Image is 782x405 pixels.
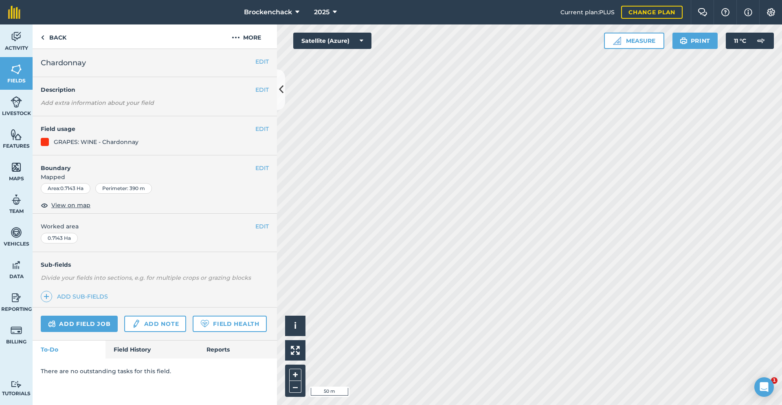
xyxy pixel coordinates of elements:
button: EDIT [255,164,269,173]
h4: Field usage [41,124,255,133]
button: EDIT [255,85,269,94]
img: A cog icon [766,8,776,16]
img: svg+xml;base64,PHN2ZyB4bWxucz0iaHR0cDovL3d3dy53My5vcmcvMjAwMC9zdmciIHdpZHRoPSI5IiBoZWlnaHQ9IjI0Ii... [41,33,44,42]
span: Current plan : PLUS [560,8,615,17]
button: + [289,369,301,381]
div: Area : 0.7143 Ha [41,183,90,194]
img: svg+xml;base64,PHN2ZyB4bWxucz0iaHR0cDovL3d3dy53My5vcmcvMjAwMC9zdmciIHdpZHRoPSIxNyIgaGVpZ2h0PSIxNy... [744,7,752,17]
em: Add extra information about your field [41,99,154,106]
h4: Description [41,85,269,94]
img: Two speech bubbles overlapping with the left bubble in the forefront [698,8,707,16]
img: svg+xml;base64,PD94bWwgdmVyc2lvbj0iMS4wIiBlbmNvZGluZz0idXRmLTgiPz4KPCEtLSBHZW5lcmF0b3I6IEFkb2JlIE... [11,194,22,206]
img: svg+xml;base64,PD94bWwgdmVyc2lvbj0iMS4wIiBlbmNvZGluZz0idXRmLTgiPz4KPCEtLSBHZW5lcmF0b3I6IEFkb2JlIE... [11,226,22,239]
img: svg+xml;base64,PHN2ZyB4bWxucz0iaHR0cDovL3d3dy53My5vcmcvMjAwMC9zdmciIHdpZHRoPSIxOCIgaGVpZ2h0PSIyNC... [41,200,48,210]
img: fieldmargin Logo [8,6,20,19]
img: svg+xml;base64,PHN2ZyB4bWxucz0iaHR0cDovL3d3dy53My5vcmcvMjAwMC9zdmciIHdpZHRoPSI1NiIgaGVpZ2h0PSI2MC... [11,63,22,75]
span: 2025 [314,7,329,17]
button: – [289,381,301,393]
img: svg+xml;base64,PHN2ZyB4bWxucz0iaHR0cDovL3d3dy53My5vcmcvMjAwMC9zdmciIHdpZHRoPSI1NiIgaGVpZ2h0PSI2MC... [11,161,22,173]
a: Field History [105,341,198,359]
img: svg+xml;base64,PD94bWwgdmVyc2lvbj0iMS4wIiBlbmNvZGluZz0idXRmLTgiPz4KPCEtLSBHZW5lcmF0b3I6IEFkb2JlIE... [48,319,56,329]
button: EDIT [255,57,269,66]
button: 11 °C [726,33,774,49]
img: A question mark icon [720,8,730,16]
img: Four arrows, one pointing top left, one top right, one bottom right and the last bottom left [291,346,300,355]
a: Add note [124,316,186,332]
img: svg+xml;base64,PD94bWwgdmVyc2lvbj0iMS4wIiBlbmNvZGluZz0idXRmLTgiPz4KPCEtLSBHZW5lcmF0b3I6IEFkb2JlIE... [132,319,141,329]
button: Print [672,33,718,49]
h4: Sub-fields [33,260,277,269]
span: Brockenchack [244,7,292,17]
div: GRAPES: WINE - Chardonnay [54,137,138,146]
div: 0.7143 Ha [41,233,78,243]
a: To-Do [33,341,105,359]
img: svg+xml;base64,PD94bWwgdmVyc2lvbj0iMS4wIiBlbmNvZGluZz0idXRmLTgiPz4KPCEtLSBHZW5lcmF0b3I6IEFkb2JlIE... [11,381,22,388]
button: Satellite (Azure) [293,33,371,49]
a: Add field job [41,316,118,332]
a: Back [33,24,75,49]
button: View on map [41,200,90,210]
img: svg+xml;base64,PHN2ZyB4bWxucz0iaHR0cDovL3d3dy53My5vcmcvMjAwMC9zdmciIHdpZHRoPSIxNCIgaGVpZ2h0PSIyNC... [44,292,49,301]
img: Ruler icon [613,37,621,45]
img: svg+xml;base64,PD94bWwgdmVyc2lvbj0iMS4wIiBlbmNvZGluZz0idXRmLTgiPz4KPCEtLSBHZW5lcmF0b3I6IEFkb2JlIE... [753,33,769,49]
div: Perimeter : 390 m [95,183,152,194]
img: svg+xml;base64,PD94bWwgdmVyc2lvbj0iMS4wIiBlbmNvZGluZz0idXRmLTgiPz4KPCEtLSBHZW5lcmF0b3I6IEFkb2JlIE... [11,31,22,43]
span: Mapped [33,173,277,181]
p: There are no outstanding tasks for this field. [41,367,269,376]
a: Reports [198,341,277,359]
span: Worked area [41,222,269,231]
em: Divide your fields into sections, e.g. for multiple crops or grazing blocks [41,274,251,281]
img: svg+xml;base64,PHN2ZyB4bWxucz0iaHR0cDovL3d3dy53My5vcmcvMjAwMC9zdmciIHdpZHRoPSIxOSIgaGVpZ2h0PSIyNC... [680,36,688,46]
a: Add sub-fields [41,291,111,302]
img: svg+xml;base64,PHN2ZyB4bWxucz0iaHR0cDovL3d3dy53My5vcmcvMjAwMC9zdmciIHdpZHRoPSIyMCIgaGVpZ2h0PSIyNC... [232,33,240,42]
button: i [285,316,305,336]
a: Field Health [193,316,266,332]
span: i [294,321,297,331]
h4: Boundary [33,155,255,173]
button: Measure [604,33,664,49]
img: svg+xml;base64,PD94bWwgdmVyc2lvbj0iMS4wIiBlbmNvZGluZz0idXRmLTgiPz4KPCEtLSBHZW5lcmF0b3I6IEFkb2JlIE... [11,324,22,336]
button: More [216,24,277,49]
img: svg+xml;base64,PHN2ZyB4bWxucz0iaHR0cDovL3d3dy53My5vcmcvMjAwMC9zdmciIHdpZHRoPSI1NiIgaGVpZ2h0PSI2MC... [11,128,22,141]
div: Open Intercom Messenger [754,377,774,397]
button: EDIT [255,222,269,231]
span: 11 ° C [734,33,746,49]
img: svg+xml;base64,PD94bWwgdmVyc2lvbj0iMS4wIiBlbmNvZGluZz0idXRmLTgiPz4KPCEtLSBHZW5lcmF0b3I6IEFkb2JlIE... [11,292,22,304]
img: svg+xml;base64,PD94bWwgdmVyc2lvbj0iMS4wIiBlbmNvZGluZz0idXRmLTgiPz4KPCEtLSBHZW5lcmF0b3I6IEFkb2JlIE... [11,96,22,108]
a: Change plan [621,6,683,19]
span: 1 [771,377,778,384]
span: View on map [51,201,90,210]
img: svg+xml;base64,PD94bWwgdmVyc2lvbj0iMS4wIiBlbmNvZGluZz0idXRmLTgiPz4KPCEtLSBHZW5lcmF0b3I6IEFkb2JlIE... [11,259,22,271]
span: Chardonnay [41,57,86,69]
button: EDIT [255,124,269,133]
